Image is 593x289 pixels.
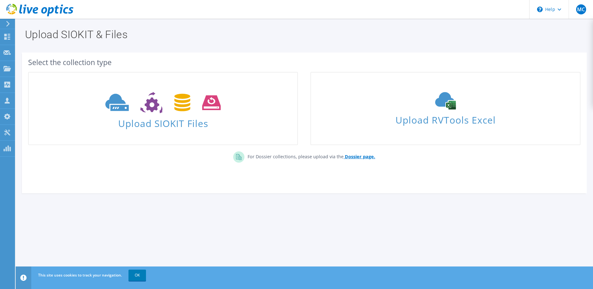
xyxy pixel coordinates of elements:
[311,112,580,125] span: Upload RVTools Excel
[244,151,375,160] p: For Dossier collections, please upload via the
[344,154,375,160] a: Dossier page.
[537,7,543,12] svg: \n
[310,72,580,145] a: Upload RVTools Excel
[28,59,580,66] div: Select the collection type
[345,154,375,160] b: Dossier page.
[576,4,586,14] span: MC
[128,270,146,281] a: OK
[28,72,298,145] a: Upload SIOKIT Files
[25,29,580,40] h1: Upload SIOKIT & Files
[38,272,122,278] span: This site uses cookies to track your navigation.
[29,115,297,128] span: Upload SIOKIT Files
